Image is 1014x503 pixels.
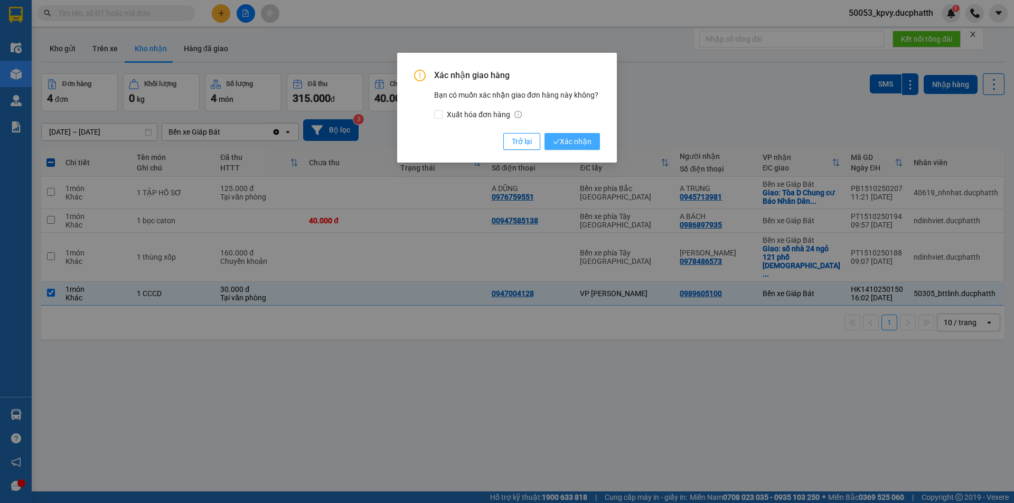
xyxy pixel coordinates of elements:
span: Xác nhận [553,136,591,147]
button: Trở lại [503,133,540,150]
span: Trở lại [512,136,532,147]
div: Bạn có muốn xác nhận giao đơn hàng này không? [434,89,600,120]
button: checkXác nhận [544,133,600,150]
span: check [553,138,560,145]
span: exclamation-circle [414,70,426,81]
span: Xuất hóa đơn hàng [443,109,526,120]
span: Xác nhận giao hàng [434,70,600,81]
span: info-circle [514,111,522,118]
